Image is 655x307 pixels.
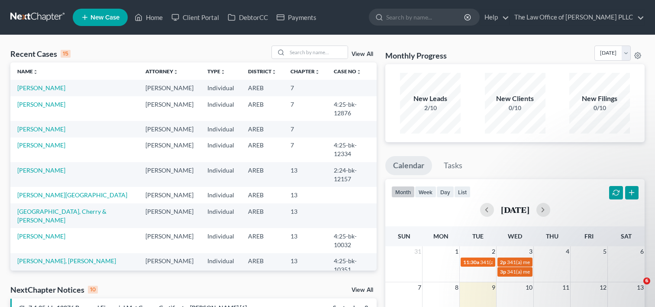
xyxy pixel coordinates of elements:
td: AREB [241,253,284,278]
td: 7 [284,80,327,96]
a: The Law Office of [PERSON_NAME] PLLC [510,10,644,25]
td: AREB [241,203,284,228]
span: Sun [398,232,410,240]
td: AREB [241,137,284,162]
a: Payments [272,10,321,25]
td: 4:25-bk-10351 [327,253,377,278]
a: View All [352,51,373,57]
span: 341(a) meeting for [PERSON_NAME] [507,268,590,275]
td: [PERSON_NAME] [139,121,200,137]
td: 13 [284,162,327,187]
span: Sat [621,232,632,240]
div: 15 [61,50,71,58]
a: Client Portal [167,10,223,25]
div: Recent Cases [10,49,71,59]
a: Attorneyunfold_more [145,68,178,75]
td: [PERSON_NAME] [139,137,200,162]
span: 2p [500,259,506,265]
button: list [454,186,471,198]
span: 341(a) meeting for [PERSON_NAME] [507,259,590,265]
i: unfold_more [33,69,38,75]
i: unfold_more [271,69,277,75]
td: [PERSON_NAME] [139,162,200,187]
span: Tue [472,232,484,240]
a: Help [480,10,509,25]
td: 7 [284,96,327,121]
td: AREB [241,80,284,96]
a: [PERSON_NAME] [17,232,65,240]
td: Individual [200,96,241,121]
a: Districtunfold_more [248,68,277,75]
td: Individual [200,80,241,96]
span: 10 [525,282,533,293]
h3: Monthly Progress [385,50,447,61]
a: [PERSON_NAME] [17,167,65,174]
a: [PERSON_NAME], [PERSON_NAME] [17,257,116,265]
td: 13 [284,253,327,278]
i: unfold_more [220,69,226,75]
span: Wed [508,232,522,240]
td: Individual [200,187,241,203]
td: AREB [241,96,284,121]
span: 4 [565,246,570,257]
div: NextChapter Notices [10,284,98,295]
span: New Case [90,14,119,21]
span: Mon [433,232,448,240]
td: 4:25-bk-12334 [327,137,377,162]
span: 31 [413,246,422,257]
td: Individual [200,253,241,278]
td: Individual [200,228,241,253]
button: week [415,186,436,198]
a: Tasks [436,156,470,175]
td: 13 [284,203,327,228]
td: AREB [241,228,284,253]
div: 0/10 [569,104,630,112]
div: 2/10 [400,104,461,112]
a: [PERSON_NAME] [17,125,65,133]
a: [GEOGRAPHIC_DATA], Cherry & [PERSON_NAME] [17,208,106,224]
td: [PERSON_NAME] [139,96,200,121]
span: Fri [584,232,594,240]
td: AREB [241,162,284,187]
span: 6 [643,278,650,284]
span: 7 [417,282,422,293]
td: 13 [284,187,327,203]
i: unfold_more [173,69,178,75]
input: Search by name... [386,9,465,25]
td: Individual [200,203,241,228]
span: 3 [528,246,533,257]
td: 4:25-bk-12876 [327,96,377,121]
span: 6 [639,246,645,257]
a: Calendar [385,156,432,175]
td: 4:25-bk-10032 [327,228,377,253]
span: 8 [454,282,459,293]
a: [PERSON_NAME] [17,84,65,91]
td: [PERSON_NAME] [139,228,200,253]
a: Typeunfold_more [207,68,226,75]
td: 7 [284,137,327,162]
a: Chapterunfold_more [290,68,320,75]
td: [PERSON_NAME] [139,253,200,278]
span: Thu [546,232,558,240]
i: unfold_more [315,69,320,75]
td: [PERSON_NAME] [139,203,200,228]
td: Individual [200,121,241,137]
a: Home [130,10,167,25]
span: 5 [602,246,607,257]
td: [PERSON_NAME] [139,187,200,203]
td: Individual [200,162,241,187]
span: 2 [491,246,496,257]
td: AREB [241,121,284,137]
a: Case Nounfold_more [334,68,361,75]
a: [PERSON_NAME][GEOGRAPHIC_DATA] [17,191,127,199]
span: 3p [500,268,506,275]
h2: [DATE] [501,205,529,214]
div: 10 [88,286,98,294]
a: View All [352,287,373,293]
span: 1 [454,246,459,257]
div: 0/10 [485,104,545,112]
div: New Filings [569,94,630,104]
a: Nameunfold_more [17,68,38,75]
div: New Leads [400,94,461,104]
a: [PERSON_NAME] [17,101,65,108]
